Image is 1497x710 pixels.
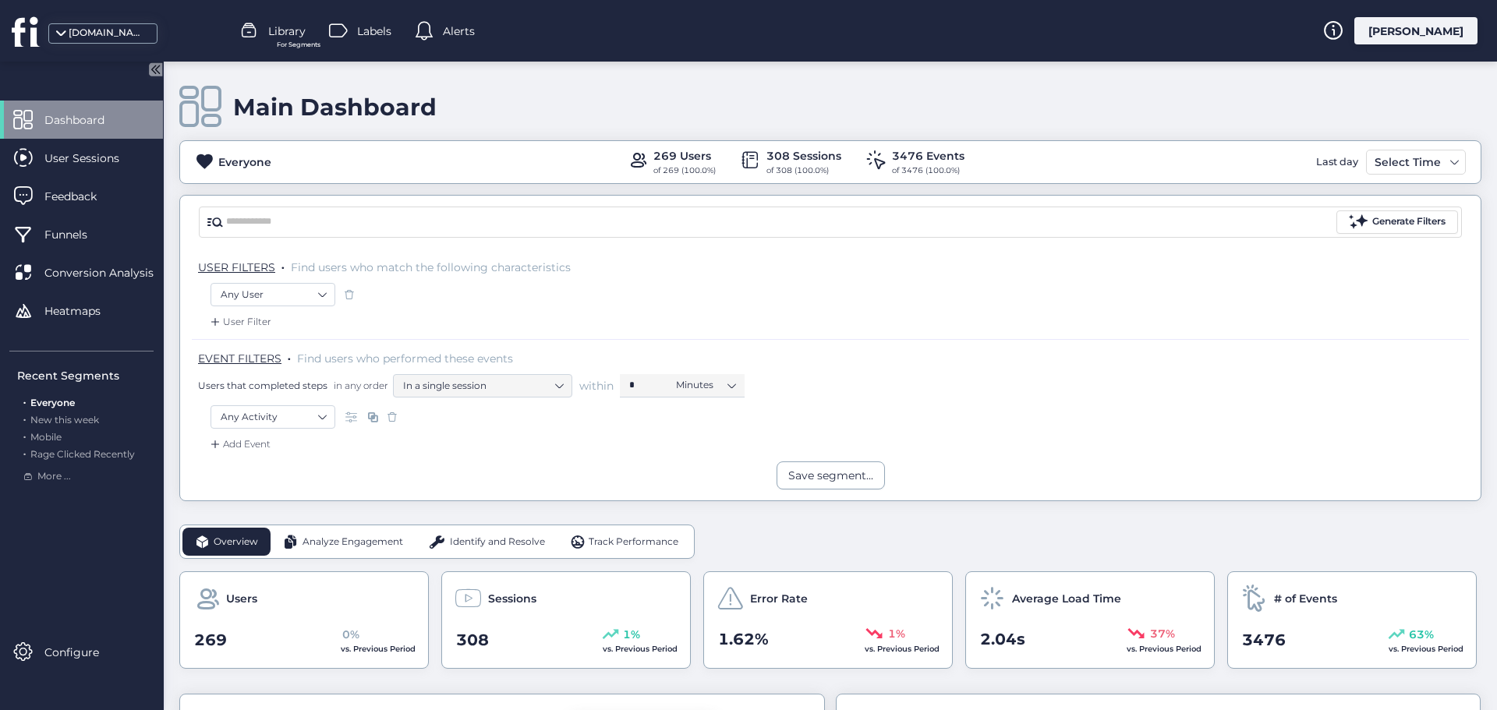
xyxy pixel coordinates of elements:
span: 1.62% [718,627,769,652]
span: Sessions [488,590,536,607]
span: Feedback [44,188,120,205]
span: Identify and Resolve [450,535,545,549]
div: of 308 (100.0%) [766,164,841,177]
span: Overview [214,535,258,549]
div: 269 Users [653,147,716,164]
span: Funnels [44,226,111,243]
span: Users [226,590,257,607]
span: Average Load Time [1012,590,1121,607]
div: Everyone [218,154,271,171]
div: [DOMAIN_NAME] [69,26,147,41]
span: # of Events [1274,590,1337,607]
span: Mobile [30,431,62,443]
span: 2.04s [980,627,1025,652]
span: Alerts [443,23,475,40]
span: Users that completed steps [198,379,327,392]
span: Dashboard [44,111,128,129]
span: within [579,378,614,394]
nz-select-item: Any User [221,283,325,306]
span: New this week [30,414,99,426]
nz-select-item: Minutes [676,373,735,397]
span: Configure [44,644,122,661]
div: 308 Sessions [766,147,841,164]
span: in any order [331,379,388,392]
span: Track Performance [589,535,678,549]
span: 269 [194,628,227,652]
div: Generate Filters [1372,214,1446,229]
div: Main Dashboard [233,93,437,122]
div: of 3476 (100.0%) [892,164,964,177]
div: [PERSON_NAME] [1354,17,1478,44]
span: 308 [456,628,489,652]
span: . [23,394,26,408]
span: USER FILTERS [198,260,275,274]
span: Heatmaps [44,302,124,320]
span: Find users who performed these events [297,351,513,366]
span: User Sessions [44,150,143,167]
span: vs. Previous Period [865,644,940,654]
span: Find users who match the following characteristics [291,260,571,274]
div: Save segment... [788,467,873,484]
span: 1% [888,625,905,642]
span: . [23,428,26,443]
span: . [281,257,285,273]
span: Conversion Analysis [44,264,177,281]
div: 3476 Events [892,147,964,164]
span: Library [268,23,306,40]
span: Everyone [30,397,75,408]
span: Error Rate [750,590,808,607]
nz-select-item: In a single session [403,374,562,397]
span: 3476 [1242,628,1286,652]
span: . [288,348,291,364]
div: of 269 (100.0%) [653,164,716,177]
button: Generate Filters [1336,210,1458,234]
div: Add Event [207,436,271,452]
div: Select Time [1371,153,1445,171]
span: vs. Previous Period [1127,644,1201,654]
span: 0% [342,626,359,643]
div: Last day [1312,150,1362,175]
span: vs. Previous Period [341,644,416,654]
span: Labels [357,23,391,40]
span: 37% [1150,625,1175,642]
span: vs. Previous Period [603,644,678,654]
span: . [23,445,26,460]
span: For Segments [277,40,320,50]
span: 1% [623,626,640,643]
span: EVENT FILTERS [198,351,281,366]
nz-select-item: Any Activity [221,405,325,429]
span: More ... [37,469,71,484]
span: Rage Clicked Recently [30,448,135,460]
div: Recent Segments [17,367,154,384]
span: 63% [1409,626,1434,643]
span: Analyze Engagement [303,535,403,549]
span: . [23,411,26,426]
span: vs. Previous Period [1389,644,1463,654]
div: User Filter [207,314,271,330]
